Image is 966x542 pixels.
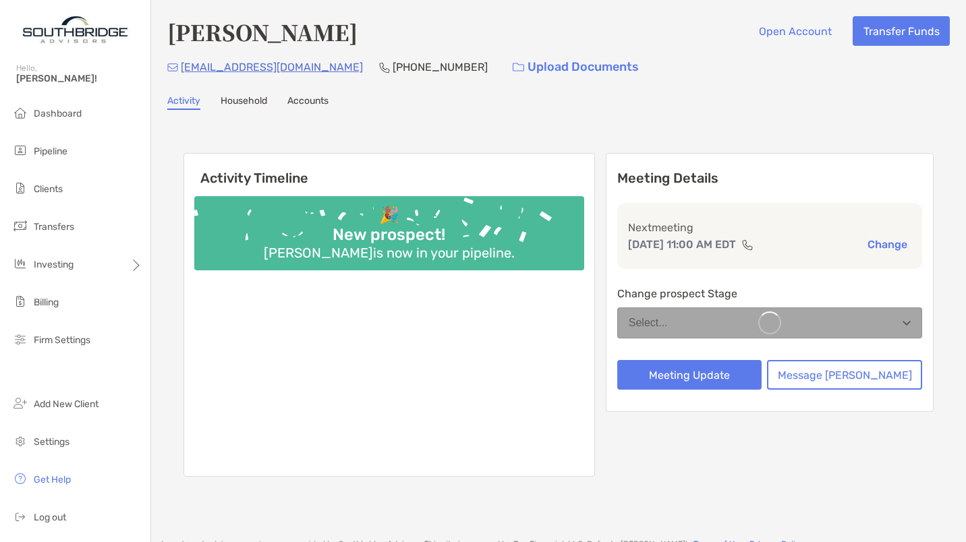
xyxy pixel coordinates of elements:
p: Change prospect Stage [617,285,922,302]
img: transfers icon [12,218,28,234]
img: communication type [741,239,754,250]
img: logout icon [12,508,28,524]
button: Open Account [748,16,842,46]
img: button icon [513,63,524,72]
img: pipeline icon [12,142,28,158]
img: dashboard icon [12,104,28,121]
img: Phone Icon [379,62,390,73]
p: Next meeting [628,219,911,236]
div: New prospect! [327,225,451,245]
div: [PERSON_NAME] is now in your pipeline. [258,245,520,261]
a: Upload Documents [504,53,648,82]
span: [PERSON_NAME]! [16,73,142,84]
span: Clients [34,183,63,195]
a: Activity [167,95,200,110]
img: settings icon [12,433,28,449]
p: Meeting Details [617,170,922,187]
a: Household [221,95,267,110]
span: Pipeline [34,146,67,157]
span: Investing [34,259,74,270]
span: Firm Settings [34,334,90,346]
button: Message [PERSON_NAME] [767,360,922,390]
p: [EMAIL_ADDRESS][DOMAIN_NAME] [181,59,363,76]
button: Transfer Funds [853,16,950,46]
span: Dashboard [34,108,82,119]
span: Billing [34,297,59,308]
div: 🎉 [374,206,405,225]
p: [DATE] 11:00 AM EDT [628,236,736,253]
button: Meeting Update [617,360,762,390]
img: get-help icon [12,471,28,487]
img: billing icon [12,293,28,309]
img: investing icon [12,255,28,272]
span: Get Help [34,474,71,485]
p: [PHONE_NUMBER] [393,59,488,76]
img: add_new_client icon [12,395,28,411]
h6: Activity Timeline [184,154,594,186]
span: Add New Client [34,398,98,410]
img: clients icon [12,180,28,196]
img: Email Icon [167,63,178,71]
h4: [PERSON_NAME] [167,16,358,47]
button: Change [863,237,911,251]
img: Zoe Logo [16,5,134,54]
a: Accounts [287,95,329,110]
img: firm-settings icon [12,331,28,347]
span: Settings [34,436,69,448]
span: Log out [34,512,66,523]
span: Transfers [34,221,74,233]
